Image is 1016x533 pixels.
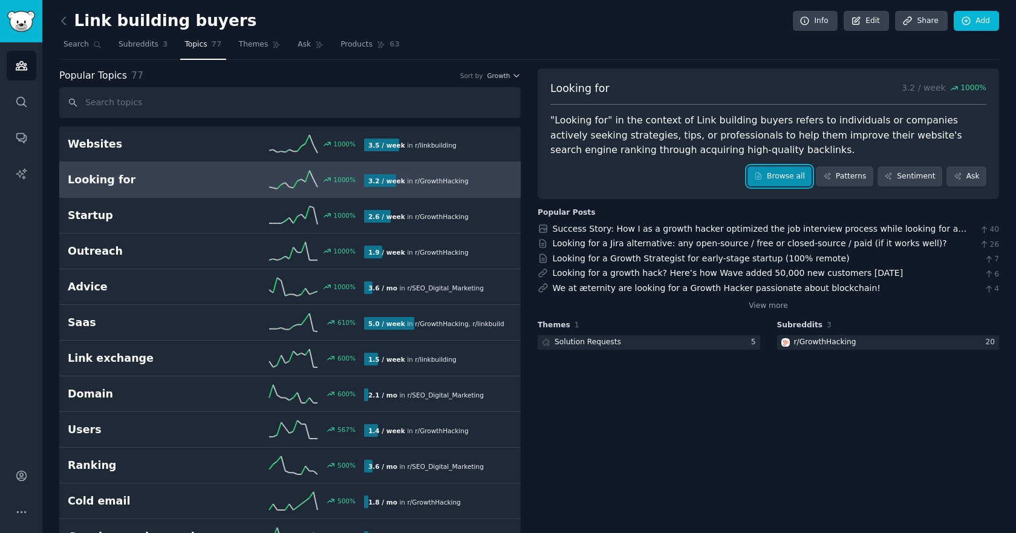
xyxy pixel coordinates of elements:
[364,317,504,330] div: in
[59,483,521,519] a: Cold email500%1.8 / moin r/GrowthHacking
[239,39,269,50] span: Themes
[114,35,172,60] a: Subreddits3
[63,39,89,50] span: Search
[553,238,947,248] a: Looking for a Jira alternative: any open-source / free or closed-source / paid (if it works well)?
[902,81,986,96] p: 3.2 / week
[415,320,468,327] span: r/ GrowthHacking
[68,244,216,259] h2: Outreach
[364,495,465,508] div: in
[68,458,216,473] h2: Ranking
[553,224,967,246] a: Success Story: How I as a growth hacker optimized the job interview process while looking for a n...
[415,249,468,256] span: r/ GrowthHacking
[212,39,222,50] span: 77
[68,208,216,223] h2: Startup
[984,284,999,295] span: 4
[368,177,405,185] b: 3.2 / week
[415,213,468,220] span: r/ GrowthHacking
[68,494,216,509] h2: Cold email
[895,11,947,31] a: Share
[337,390,356,398] div: 600 %
[59,269,521,305] a: Advice1000%3.6 / moin r/SEO_Digital_Marketing
[555,337,621,348] div: Solution Requests
[553,253,850,263] a: Looking for a Growth Strategist for early-stage startup (100% remote)
[59,412,521,448] a: Users567%1.4 / weekin r/GrowthHacking
[538,320,570,331] span: Themes
[68,172,216,188] h2: Looking for
[389,39,400,50] span: 63
[337,318,356,327] div: 610 %
[7,11,35,32] img: GummySearch logo
[793,11,838,31] a: Info
[794,337,856,348] div: r/ GrowthHacking
[816,166,873,187] a: Patterns
[777,320,823,331] span: Subreddits
[364,460,488,473] div: in
[364,139,461,151] div: in
[298,39,311,50] span: Ask
[407,499,460,506] span: r/ GrowthHacking
[550,113,986,158] div: "Looking for" in the context of Link building buyers refers to individuals or companies actively ...
[538,208,596,218] div: Popular Posts
[333,247,356,255] div: 1000 %
[68,280,216,295] h2: Advice
[460,71,483,80] div: Sort by
[368,391,397,399] b: 2.1 / mo
[59,11,256,31] h2: Link building buyers
[415,177,468,185] span: r/ GrowthHacking
[960,83,986,94] span: 1000 %
[368,213,405,220] b: 2.6 / week
[59,341,521,376] a: Link exchange600%1.5 / weekin r/linkbuilding
[119,39,158,50] span: Subreddits
[340,39,373,50] span: Products
[364,388,488,401] div: in
[364,353,461,365] div: in
[68,137,216,152] h2: Websites
[472,320,514,327] span: r/ linkbuilding
[68,422,216,437] h2: Users
[487,71,510,80] span: Growth
[131,70,143,81] span: 77
[59,234,521,269] a: Outreach1000%1.9 / weekin r/GrowthHacking
[878,166,942,187] a: Sentiment
[781,338,790,347] img: GrowthHacking
[59,198,521,234] a: Startup1000%2.6 / weekin r/GrowthHacking
[163,39,168,50] span: 3
[337,497,356,505] div: 500 %
[407,463,483,470] span: r/ SEO_Digital_Marketing
[407,391,483,399] span: r/ SEO_Digital_Marketing
[827,321,832,329] span: 3
[749,301,788,312] a: View more
[368,142,405,149] b: 3.5 / week
[59,87,521,118] input: Search topics
[364,424,473,437] div: in
[59,126,521,162] a: Websites1000%3.5 / weekin r/linkbuilding
[68,315,216,330] h2: Saas
[337,425,356,434] div: 567 %
[293,35,328,60] a: Ask
[954,11,999,31] a: Add
[469,320,471,327] span: ,
[68,387,216,402] h2: Domain
[336,35,404,60] a: Products63
[59,376,521,412] a: Domain600%2.1 / moin r/SEO_Digital_Marketing
[59,162,521,198] a: Looking for1000%3.2 / weekin r/GrowthHacking
[984,269,999,280] span: 6
[333,283,356,291] div: 1000 %
[751,337,760,348] div: 5
[415,142,457,149] span: r/ linkbuilding
[364,246,473,258] div: in
[550,81,610,96] span: Looking for
[333,175,356,184] div: 1000 %
[984,254,999,265] span: 7
[368,320,405,327] b: 5.0 / week
[487,71,521,80] button: Growth
[337,461,356,469] div: 500 %
[368,499,397,506] b: 1.8 / mo
[364,281,488,294] div: in
[59,35,106,60] a: Search
[415,356,457,363] span: r/ linkbuilding
[575,321,579,329] span: 1
[68,351,216,366] h2: Link exchange
[364,174,473,187] div: in
[368,356,405,363] b: 1.5 / week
